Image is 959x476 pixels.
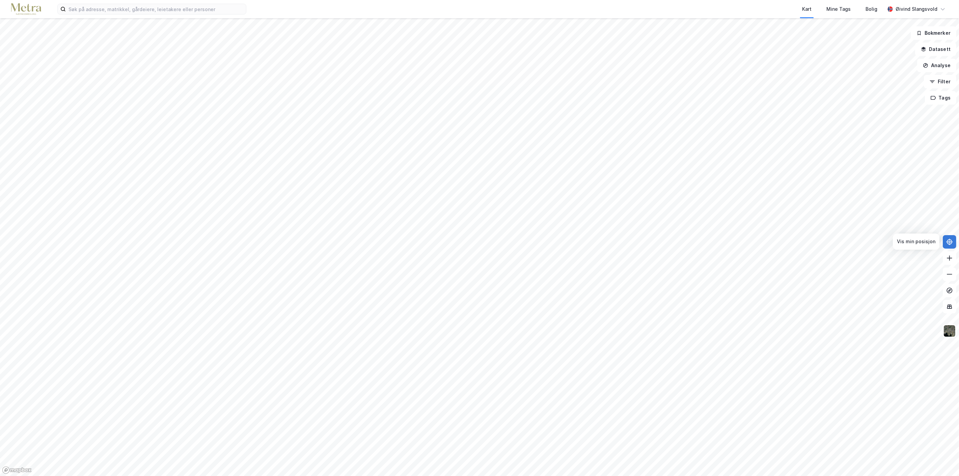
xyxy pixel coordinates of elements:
input: Søk på adresse, matrikkel, gårdeiere, leietakere eller personer [66,4,246,14]
div: Kontrollprogram for chat [925,444,959,476]
button: Analyse [917,59,956,72]
div: Mine Tags [826,5,851,13]
img: metra-logo.256734c3b2bbffee19d4.png [11,3,41,15]
div: Øivind Slangsvold [896,5,937,13]
div: Kart [802,5,812,13]
button: Filter [924,75,956,88]
a: Mapbox homepage [2,466,32,474]
img: 9k= [943,325,956,337]
iframe: Chat Widget [925,444,959,476]
button: Bokmerker [911,26,956,40]
button: Datasett [915,43,956,56]
button: Tags [925,91,956,105]
div: Bolig [866,5,877,13]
